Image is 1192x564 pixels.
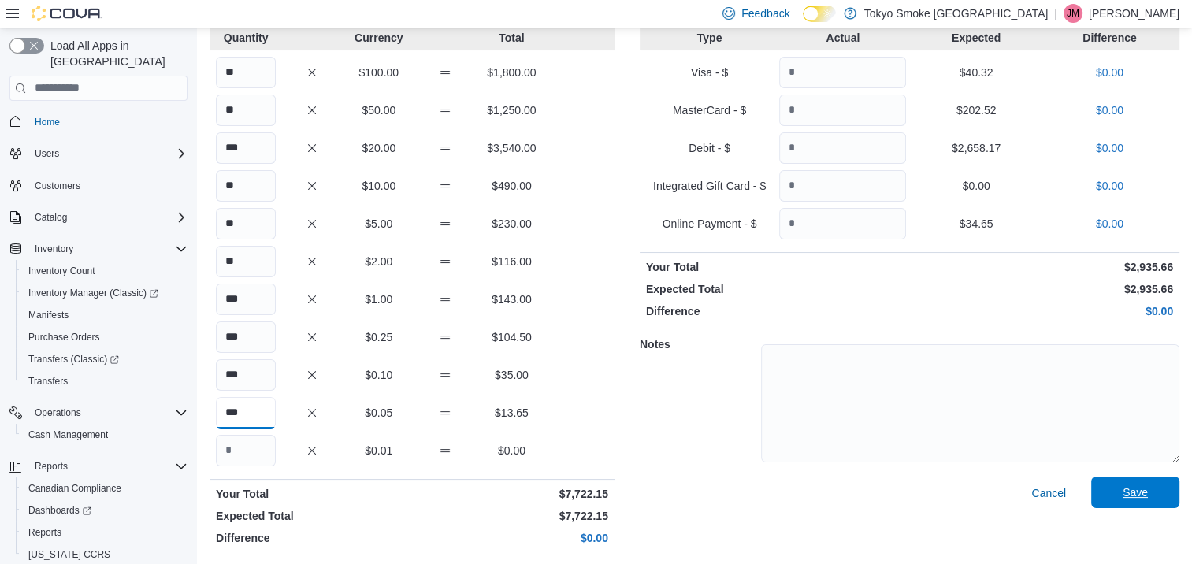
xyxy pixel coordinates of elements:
p: Difference [216,530,409,546]
button: Canadian Compliance [16,477,194,499]
span: Inventory Manager (Classic) [22,284,188,302]
button: Manifests [16,304,194,326]
span: Users [28,144,188,163]
span: Transfers [28,375,68,388]
p: $50.00 [349,102,409,118]
p: [PERSON_NAME] [1089,4,1179,23]
span: Catalog [35,211,67,224]
p: Total [481,30,541,46]
button: Home [3,110,194,133]
input: Quantity [216,95,276,126]
p: $10.00 [349,178,409,194]
input: Quantity [216,57,276,88]
p: $5.00 [349,216,409,232]
p: $2.00 [349,254,409,269]
span: Manifests [22,306,188,325]
p: Actual [779,30,906,46]
span: Inventory [35,243,73,255]
span: Inventory [28,239,188,258]
input: Quantity [779,95,906,126]
p: $2,935.66 [912,281,1173,297]
a: Purchase Orders [22,328,106,347]
input: Quantity [216,208,276,239]
p: | [1054,4,1057,23]
p: $20.00 [349,140,409,156]
p: $1,250.00 [481,102,541,118]
button: Catalog [28,208,73,227]
a: Dashboards [16,499,194,521]
span: Manifests [28,309,69,321]
input: Quantity [216,397,276,429]
p: Tokyo Smoke [GEOGRAPHIC_DATA] [864,4,1049,23]
button: Save [1091,477,1179,508]
p: $0.00 [481,443,541,458]
p: $13.65 [481,405,541,421]
p: $34.65 [912,216,1039,232]
p: $0.00 [1046,65,1173,80]
span: Cancel [1031,485,1066,501]
button: Operations [3,402,194,424]
p: Debit - $ [646,140,773,156]
span: Canadian Compliance [22,479,188,498]
p: $2,658.17 [912,140,1039,156]
input: Quantity [216,246,276,277]
button: Reports [28,457,74,476]
a: Inventory Manager (Classic) [22,284,165,302]
input: Dark Mode [803,6,836,22]
p: $0.00 [912,178,1039,194]
p: $104.50 [481,329,541,345]
p: $0.25 [349,329,409,345]
input: Quantity [216,132,276,164]
button: Inventory Count [16,260,194,282]
p: $202.52 [912,102,1039,118]
p: $0.05 [349,405,409,421]
span: Users [35,147,59,160]
button: Operations [28,403,87,422]
span: Purchase Orders [22,328,188,347]
button: Inventory [3,238,194,260]
a: Reports [22,523,68,542]
p: $35.00 [481,367,541,383]
span: Catalog [28,208,188,227]
p: $0.00 [1046,140,1173,156]
span: Customers [35,180,80,192]
span: Home [28,112,188,132]
p: Expected [912,30,1039,46]
span: Washington CCRS [22,545,188,564]
input: Quantity [216,321,276,353]
span: Transfers [22,372,188,391]
span: Customers [28,176,188,195]
p: Your Total [216,486,409,502]
p: $2,935.66 [912,259,1173,275]
span: Inventory Count [22,262,188,280]
p: $0.10 [349,367,409,383]
span: Reports [28,526,61,539]
span: Feedback [741,6,789,21]
input: Quantity [779,208,906,239]
button: Reports [3,455,194,477]
p: $100.00 [349,65,409,80]
img: Cova [32,6,102,21]
span: Save [1123,484,1148,500]
p: $490.00 [481,178,541,194]
button: Purchase Orders [16,326,194,348]
a: Dashboards [22,501,98,520]
p: $116.00 [481,254,541,269]
input: Quantity [779,170,906,202]
p: Expected Total [646,281,907,297]
span: Cash Management [22,425,188,444]
p: Difference [646,303,907,319]
p: $7,722.15 [415,486,608,502]
button: Inventory [28,239,80,258]
button: Customers [3,174,194,197]
input: Quantity [216,435,276,466]
span: Operations [35,406,81,419]
button: Reports [16,521,194,544]
button: Users [28,144,65,163]
p: $0.00 [1046,102,1173,118]
span: JM [1067,4,1079,23]
span: Operations [28,403,188,422]
p: $143.00 [481,291,541,307]
input: Quantity [216,284,276,315]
